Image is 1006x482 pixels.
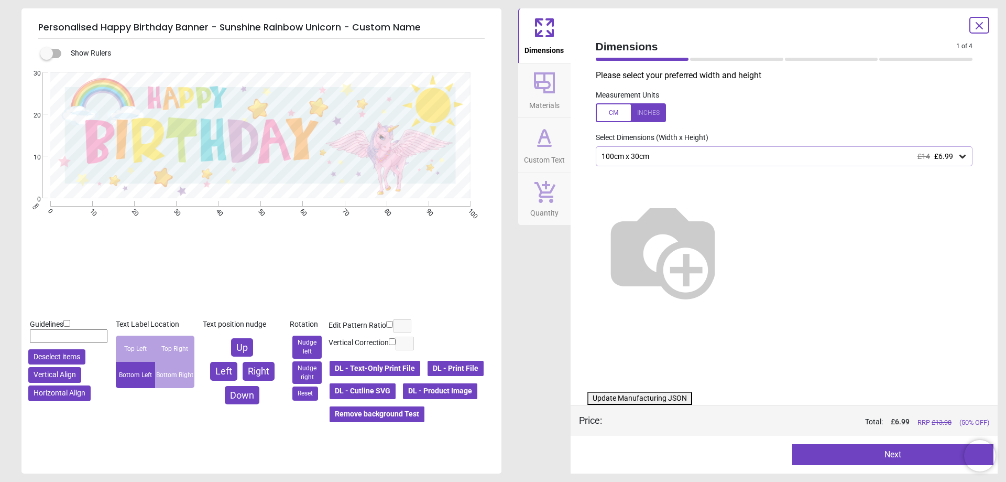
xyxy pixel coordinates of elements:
[587,392,692,405] button: Update Manufacturing JSON
[203,319,281,330] div: Text position nudge
[21,111,41,120] span: 20
[225,386,259,404] button: Down
[529,95,560,111] span: Materials
[518,173,571,226] button: Quantity
[47,47,501,60] div: Show Rulers
[116,336,155,362] div: Top Left
[618,417,990,427] div: Total:
[596,90,659,101] label: Measurement Units
[524,40,564,56] span: Dimensions
[596,183,730,317] img: Helper for size comparison
[518,118,571,173] button: Custom Text
[28,367,81,383] button: Vertical Align
[21,153,41,162] span: 10
[28,385,91,401] button: Horizontal Align
[290,319,324,330] div: Rotation
[524,150,565,166] span: Custom Text
[964,440,996,472] iframe: Brevo live chat
[530,203,559,219] span: Quantity
[427,360,485,378] button: DL - Print File
[21,69,41,78] span: 30
[596,39,957,54] span: Dimensions
[917,152,930,160] span: £14
[231,338,253,357] button: Up
[329,320,386,331] label: Edit Pattern Ratio
[932,419,952,426] span: £ 13.98
[518,8,571,63] button: Dimensions
[518,63,571,118] button: Materials
[329,405,425,423] button: Remove background Test
[329,382,397,400] button: DL - Cutline SVG
[600,152,958,161] div: 100cm x 30cm
[587,133,708,143] label: Select Dimensions (Width x Height)
[934,152,953,160] span: £6.99
[155,362,194,388] div: Bottom Right
[917,418,952,427] span: RRP
[329,360,421,378] button: DL - Text-Only Print File
[21,195,41,204] span: 0
[956,42,972,51] span: 1 of 4
[292,361,322,384] button: Nudge right
[596,70,981,81] p: Please select your preferred width and height
[402,382,478,400] button: DL - Product Image
[895,417,910,426] span: 6.99
[579,414,602,427] div: Price :
[329,338,389,348] label: Vertical Correction
[210,362,237,380] button: Left
[792,444,993,465] button: Next
[891,417,910,427] span: £
[28,349,85,365] button: Deselect items
[116,319,194,330] div: Text Label Location
[292,336,322,359] button: Nudge left
[292,387,318,401] button: Reset
[243,362,275,380] button: Right
[155,336,194,362] div: Top Right
[959,418,989,427] span: (50% OFF)
[30,320,63,328] span: Guidelines
[38,17,485,39] h5: Personalised Happy Birthday Banner - Sunshine Rainbow Unicorn - Custom Name
[116,362,155,388] div: Bottom Left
